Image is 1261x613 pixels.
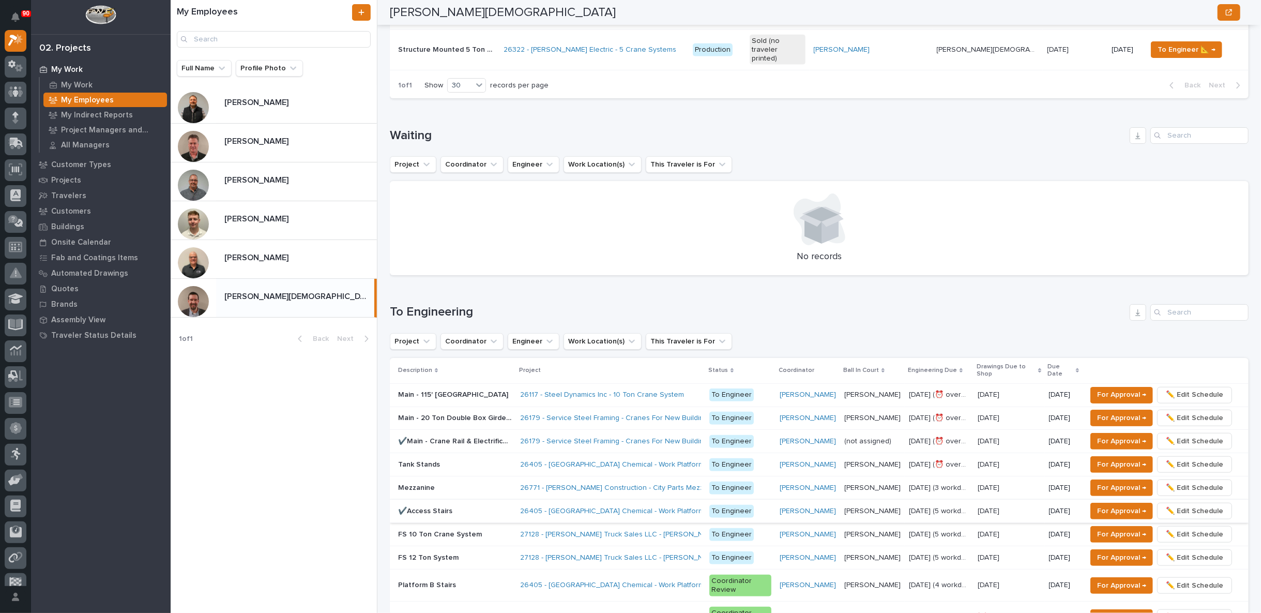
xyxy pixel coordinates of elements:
span: For Approval → [1097,412,1146,424]
button: For Approval → [1090,387,1153,403]
button: For Approval → [1090,526,1153,543]
span: For Approval → [1097,458,1146,471]
a: [PERSON_NAME] [780,437,836,446]
div: To Engineer [709,412,754,425]
button: For Approval → [1090,456,1153,473]
a: 26405 - [GEOGRAPHIC_DATA] Chemical - Work Platform [520,581,704,590]
span: For Approval → [1097,435,1146,447]
button: Coordinator [440,156,504,173]
span: ✏️ Edit Schedule [1166,551,1223,564]
p: records per page [490,81,549,90]
a: Projects [31,172,171,188]
p: Project [519,365,541,376]
p: Drawings Due to Shop [977,361,1036,380]
a: [PERSON_NAME] [780,581,836,590]
p: Engineering Due [908,365,957,376]
p: [PERSON_NAME][DEMOGRAPHIC_DATA] [224,290,372,302]
span: Back [1178,81,1201,90]
span: For Approval → [1097,551,1146,564]
tr: ✔️Main - Crane Rail & Electrification✔️Main - Crane Rail & Electrification 26179 - Service Steel ... [390,430,1249,453]
span: ✏️ Edit Schedule [1166,388,1223,401]
button: ✏️ Edit Schedule [1157,526,1232,543]
button: To Engineer 📐 → [1151,41,1222,58]
div: To Engineer [709,505,754,518]
div: Production [693,43,733,56]
p: [DATE] [1049,507,1078,516]
a: Buildings [31,219,171,234]
p: Fab and Coatings Items [51,253,138,263]
a: My Indirect Reports [40,108,171,122]
p: [DATE] [978,412,1001,423]
span: For Approval → [1097,579,1146,592]
tr: MezzanineMezzanine 26771 - [PERSON_NAME] Construction - City Parts Mezzanine To Engineer[PERSON_N... [390,476,1249,500]
p: Customer Types [51,160,111,170]
div: 02. Projects [39,43,91,54]
p: [DATE] [978,458,1001,469]
p: Main - 20 Ton Double Box Girder Crane [398,412,514,423]
p: [PERSON_NAME] [224,96,291,108]
button: Coordinator [440,333,504,350]
button: Notifications [5,6,26,28]
p: Main - 115' [GEOGRAPHIC_DATA] [398,388,510,399]
span: ✏️ Edit Schedule [1166,482,1223,494]
p: [PERSON_NAME][DEMOGRAPHIC_DATA] [937,43,1041,54]
p: All Managers [61,141,110,150]
a: 26179 - Service Steel Framing - Cranes For New Building [520,414,708,423]
button: ✏️ Edit Schedule [1157,456,1232,473]
p: 1 of 1 [390,73,420,98]
button: ✏️ Edit Schedule [1157,549,1232,566]
a: [PERSON_NAME][PERSON_NAME] [171,162,377,201]
a: [PERSON_NAME] [780,391,836,399]
a: 26405 - [GEOGRAPHIC_DATA] Chemical - Work Platform [520,460,704,469]
a: [PERSON_NAME] [780,460,836,469]
button: Full Name [177,60,232,77]
p: [DATE] [1049,554,1078,562]
p: [PERSON_NAME] [224,173,291,185]
button: For Approval → [1090,480,1153,496]
p: Tank Stands [398,458,442,469]
p: [DATE] [1049,391,1078,399]
button: Work Location(s) [564,333,642,350]
p: [DATE] [1049,437,1078,446]
input: Search [177,31,371,48]
h1: To Engineering [390,305,1126,320]
p: My Indirect Reports [61,111,133,120]
p: Traveler Status Details [51,331,136,340]
p: Mezzanine [398,482,437,492]
input: Search [1150,127,1249,144]
a: [PERSON_NAME] [814,46,870,54]
tr: ✔️Access Stairs✔️Access Stairs 26405 - [GEOGRAPHIC_DATA] Chemical - Work Platform To Engineer[PER... [390,500,1249,523]
div: 30 [448,80,473,91]
button: Back [290,334,333,343]
p: [DATE] [1049,484,1078,492]
p: Weston Hochstetler [844,528,903,539]
button: ✏️ Edit Schedule [1157,480,1232,496]
p: [DATE] [1047,43,1071,54]
p: Show [424,81,443,90]
a: Assembly View [31,312,171,327]
tr: Platform B StairsPlatform B Stairs 26405 - [GEOGRAPHIC_DATA] Chemical - Work Platform Coordinator... [390,570,1249,602]
p: My Employees [61,96,114,105]
p: Onsite Calendar [51,238,111,247]
a: [PERSON_NAME][PERSON_NAME] [171,124,377,162]
p: [PERSON_NAME] [224,212,291,224]
a: 27128 - [PERSON_NAME] Truck Sales LLC - [PERSON_NAME] Systems [520,530,750,539]
tr: Main - 20 Ton Double Box Girder CraneMain - 20 Ton Double Box Girder Crane 26179 - Service Steel ... [390,407,1249,430]
p: Brands [51,300,78,309]
a: My Work [31,62,171,77]
a: My Employees [40,93,171,107]
span: ✏️ Edit Schedule [1166,505,1223,517]
tr: FS 10 Ton Crane SystemFS 10 Ton Crane System 27128 - [PERSON_NAME] Truck Sales LLC - [PERSON_NAME... [390,523,1249,546]
p: ✔️Access Stairs [398,505,454,516]
span: ✏️ Edit Schedule [1166,579,1223,592]
p: Projects [51,176,81,185]
button: ✏️ Edit Schedule [1157,503,1232,519]
p: Platform B Stairs [398,579,458,590]
button: Back [1161,81,1205,90]
button: Project [390,333,436,350]
a: 27128 - [PERSON_NAME] Truck Sales LLC - [PERSON_NAME] Systems [520,554,750,562]
div: To Engineer [709,388,754,401]
p: Customers [51,207,91,216]
button: This Traveler is For [646,156,732,173]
